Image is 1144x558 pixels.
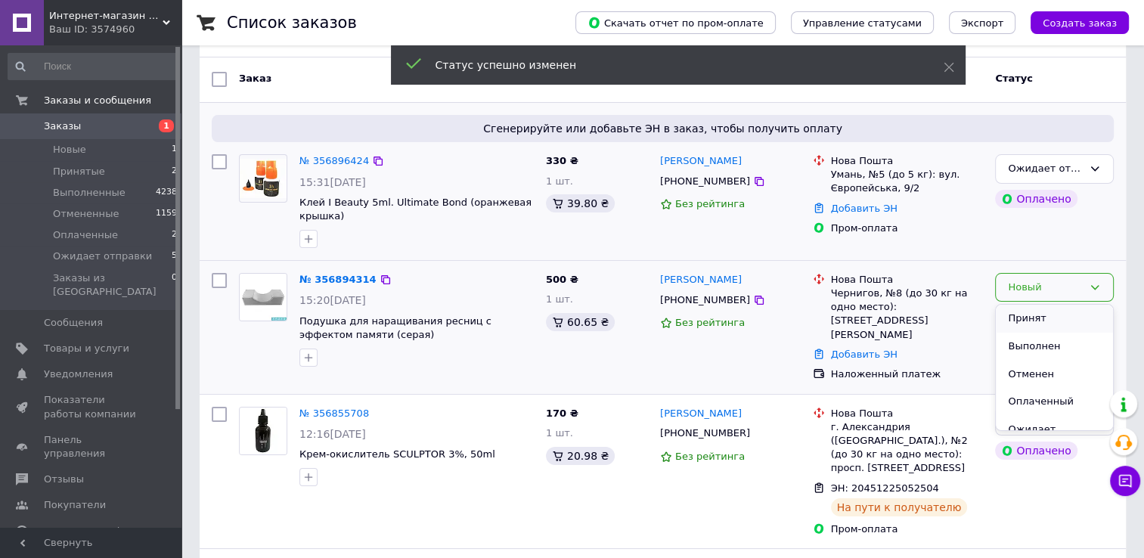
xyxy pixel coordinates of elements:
span: Ожидает отправки [53,250,152,263]
span: Экспорт [961,17,1003,29]
div: г. Александрия ([GEOGRAPHIC_DATA].), №2 (до 30 кг на одно место): просп. [STREET_ADDRESS] [831,420,984,476]
button: Экспорт [949,11,1015,34]
div: Новый [1008,280,1083,296]
span: Без рейтинга [675,198,745,209]
span: 0 [172,271,177,299]
span: 1 шт. [546,427,573,439]
div: 20.98 ₴ [546,447,615,465]
div: Чернигов, №8 (до 30 кг на одно место): [STREET_ADDRESS][PERSON_NAME] [831,287,984,342]
span: Отмененные [53,207,119,221]
input: Поиск [8,53,178,80]
a: Добавить ЭН [831,349,898,360]
span: Панель управления [44,433,140,460]
div: [PHONE_NUMBER] [657,290,753,310]
div: 60.65 ₴ [546,313,615,331]
span: 1 шт. [546,293,573,305]
a: Клей I Beauty 5ml. Ultimate Bond (оранжевая крышка) [299,197,532,222]
a: Добавить ЭН [831,203,898,214]
div: Умань, №5 (до 5 кг): вул. Європейська, 9/2 [831,168,984,195]
span: Сообщения [44,316,103,330]
div: 39.80 ₴ [546,194,615,212]
a: № 356896424 [299,155,369,166]
button: Скачать отчет по пром-оплате [575,11,776,34]
span: Выполненные [53,186,126,200]
div: Статус успешно изменен [436,57,906,73]
li: Принят [996,305,1113,333]
span: 170 ₴ [546,408,578,419]
span: 1 [159,119,174,132]
img: Фото товару [240,408,287,454]
div: Пром-оплата [831,222,984,235]
a: [PERSON_NAME] [660,273,742,287]
span: 12:16[DATE] [299,428,366,440]
span: Сгенерируйте или добавьте ЭН в заказ, чтобы получить оплату [218,121,1108,136]
img: Фото товару [240,159,287,198]
span: Заказы [44,119,81,133]
a: Фото товару [239,154,287,203]
a: № 356894314 [299,274,377,285]
span: Новые [53,143,86,157]
span: 15:31[DATE] [299,176,366,188]
span: 15:20[DATE] [299,294,366,306]
span: 5 [172,250,177,263]
div: Нова Пошта [831,407,984,420]
li: Оплаченный [996,388,1113,416]
div: На пути к получателю [831,498,968,516]
span: Показатели работы компании [44,393,140,420]
button: Управление статусами [791,11,934,34]
li: Выполнен [996,333,1113,361]
a: Создать заказ [1015,17,1129,28]
a: № 356855708 [299,408,369,419]
span: Заказ [239,73,271,84]
span: Заказы из [GEOGRAPHIC_DATA] [53,271,172,299]
span: Статус [995,73,1033,84]
div: Нова Пошта [831,273,984,287]
span: 2 [172,165,177,178]
span: Каталог ProSale [44,525,126,538]
span: Покупатели [44,498,106,512]
a: [PERSON_NAME] [660,407,742,421]
span: 2 [172,228,177,242]
span: 330 ₴ [546,155,578,166]
div: Ожидает отправки [1008,161,1083,177]
a: Подушка для наращивания ресниц с эффектом памяти (серая) [299,315,491,341]
a: Фото товару [239,407,287,455]
span: Товары и услуги [44,342,129,355]
img: Фото товару [240,274,287,320]
div: [PHONE_NUMBER] [657,172,753,191]
span: 4238 [156,186,177,200]
span: Заказы и сообщения [44,94,151,107]
span: ЭН: 20451225052504 [831,482,939,494]
li: Ожидает отправки [996,416,1113,459]
span: Без рейтинга [675,317,745,328]
div: Пром-оплата [831,522,984,536]
span: 1 [172,143,177,157]
span: Интернет-магазин материалов KupiPatch.ua [49,9,163,23]
a: [PERSON_NAME] [660,154,742,169]
a: Крем-окислитель SCULPTOR 3%, 50ml [299,448,495,460]
div: Оплачено [995,190,1077,208]
span: 500 ₴ [546,274,578,285]
div: [PHONE_NUMBER] [657,423,753,443]
div: Ваш ID: 3574960 [49,23,181,36]
span: Оплаченные [53,228,118,242]
button: Чат с покупателем [1110,466,1140,496]
span: Скачать отчет по пром-оплате [588,16,764,29]
span: Принятые [53,165,105,178]
span: Без рейтинга [675,451,745,462]
a: Фото товару [239,273,287,321]
span: Отзывы [44,473,84,486]
div: Нова Пошта [831,154,984,168]
h1: Список заказов [227,14,357,32]
span: 1 шт. [546,175,573,187]
div: Наложенный платеж [831,367,984,381]
span: Управление статусами [803,17,922,29]
span: Создать заказ [1043,17,1117,29]
span: 1159 [156,207,177,221]
button: Создать заказ [1031,11,1129,34]
li: Отменен [996,361,1113,389]
div: Оплачено [995,442,1077,460]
